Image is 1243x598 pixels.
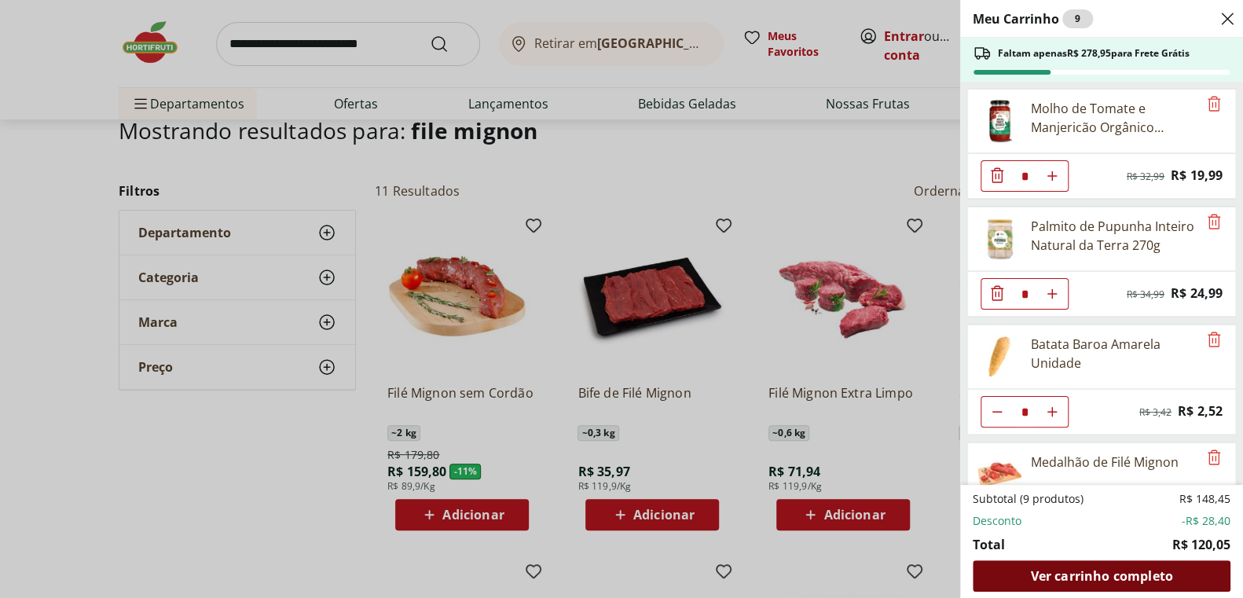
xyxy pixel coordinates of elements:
[998,47,1190,60] span: Faltam apenas R$ 278,95 para Frete Grátis
[1031,217,1197,255] div: Palmito de Pupunha Inteiro Natural da Terra 270g
[1139,406,1171,419] span: R$ 3,42
[1031,453,1179,471] div: Medalhão de Filé Mignon
[1182,513,1230,529] span: -R$ 28,40
[1179,491,1230,507] span: R$ 148,45
[1204,449,1223,468] button: Remove
[1031,335,1197,372] div: Batata Baroa Amarela Unidade
[1204,95,1223,114] button: Remove
[1013,161,1036,191] input: Quantidade Atual
[973,491,1083,507] span: Subtotal (9 produtos)
[981,278,1013,310] button: Diminuir Quantidade
[981,396,1013,427] button: Diminuir Quantidade
[973,560,1230,592] a: Ver carrinho completo
[1013,279,1036,309] input: Quantidade Atual
[1127,288,1164,301] span: R$ 34,99
[973,9,1093,28] h2: Meu Carrinho
[1127,171,1164,183] span: R$ 32,99
[981,160,1013,192] button: Diminuir Quantidade
[977,217,1021,261] img: Palmito de Pupunha Inteiro Natural da Terra 270g
[1171,165,1223,186] span: R$ 19,99
[1030,570,1172,582] span: Ver carrinho completo
[1204,213,1223,232] button: Remove
[1036,396,1068,427] button: Aumentar Quantidade
[1036,278,1068,310] button: Aumentar Quantidade
[1036,160,1068,192] button: Aumentar Quantidade
[1172,535,1230,554] span: R$ 120,05
[977,335,1021,379] img: Batata Baroa Amarela Unidade
[1013,397,1036,427] input: Quantidade Atual
[1204,331,1223,350] button: Remove
[973,513,1021,529] span: Desconto
[1178,401,1223,422] span: R$ 2,52
[973,535,1005,554] span: Total
[1171,283,1223,304] span: R$ 24,99
[1031,99,1197,137] div: Molho de Tomate e Manjericão Orgânico Natural Da Terra 330g
[1062,9,1093,28] div: 9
